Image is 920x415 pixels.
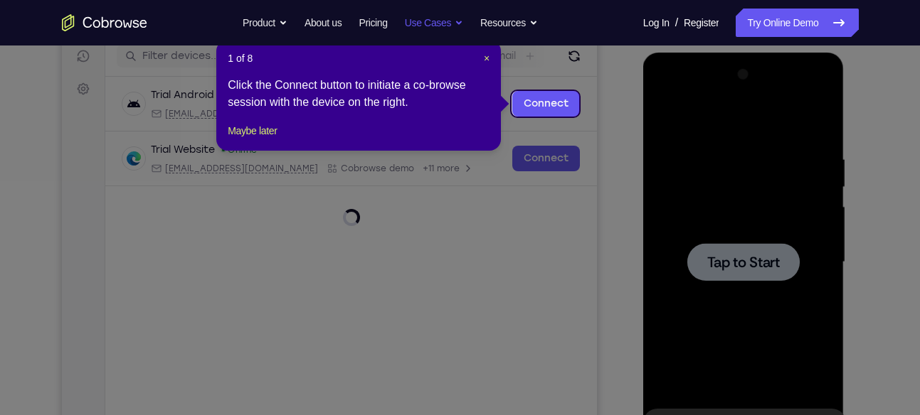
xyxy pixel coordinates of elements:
div: Email [89,161,256,172]
a: Connect [450,144,518,169]
span: +11 more [361,161,398,172]
span: × [484,53,490,64]
label: Email [428,47,454,61]
div: Trial Android Device [89,86,189,100]
a: Sessions [9,41,34,67]
div: Open device details [43,75,535,129]
button: Refresh [501,43,524,65]
span: android@example.com [103,106,256,117]
input: Filter devices... [80,47,260,61]
div: Email [89,106,256,117]
div: Open device details [43,129,535,184]
a: Go to the home page [62,14,147,31]
button: Resources [480,9,538,37]
span: Cobrowse.io [279,106,352,117]
a: Connect [9,9,34,34]
button: Maybe later [228,122,277,139]
button: Close Tour [484,51,490,65]
a: Settings [9,74,34,99]
a: Log In [643,9,670,37]
a: Try Online Demo [736,9,858,37]
label: demo_id [282,47,327,61]
div: Online [195,87,232,99]
button: Tap to Start [44,190,157,228]
span: Tap to Start [64,203,137,217]
button: Product [243,9,287,37]
a: Register [684,9,719,37]
div: App [265,106,352,117]
div: Click the Connect button to initiate a co-browse session with the device on the right. [228,77,490,111]
a: Pricing [359,9,387,37]
button: Use Cases [405,9,463,37]
div: New devices found. [196,92,199,95]
div: Trial Website [89,141,153,155]
span: 1 of 8 [228,51,253,65]
span: / [675,14,678,31]
a: About us [305,9,342,37]
div: Online [159,142,196,153]
div: App [265,161,352,172]
div: New devices found. [160,146,163,149]
span: +14 more [361,106,401,117]
span: Cobrowse demo [279,161,352,172]
span: web@example.com [103,161,256,172]
a: Connect [450,89,518,114]
h1: Connect [55,9,132,31]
